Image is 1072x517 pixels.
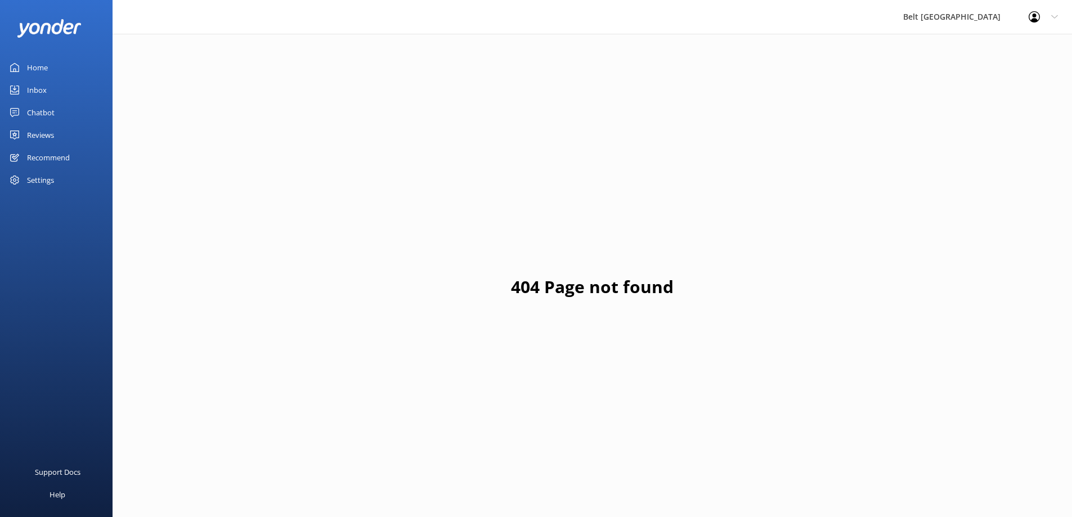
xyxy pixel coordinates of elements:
[35,461,80,483] div: Support Docs
[511,273,674,300] h1: 404 Page not found
[17,19,82,38] img: yonder-white-logo.png
[27,101,55,124] div: Chatbot
[27,124,54,146] div: Reviews
[27,146,70,169] div: Recommend
[27,79,47,101] div: Inbox
[27,56,48,79] div: Home
[50,483,65,506] div: Help
[27,169,54,191] div: Settings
